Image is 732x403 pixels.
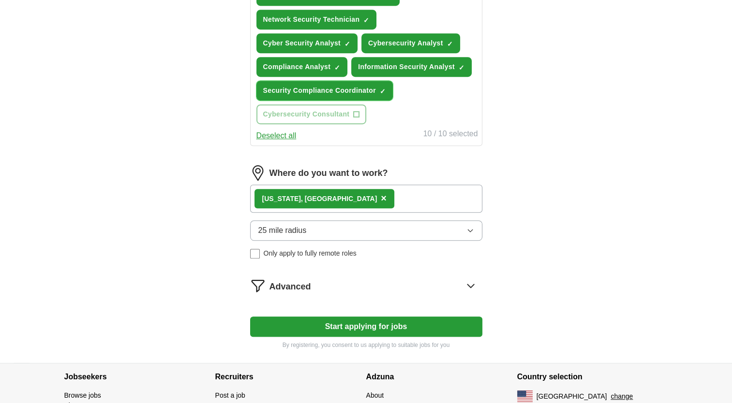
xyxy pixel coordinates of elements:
[258,225,307,236] span: 25 mile radius
[263,14,360,25] span: Network Security Technician
[351,57,472,77] button: Information Security Analyst✓
[447,40,453,48] span: ✓
[363,16,369,24] span: ✓
[250,278,266,293] img: filter
[263,62,331,72] span: Compliance Analyst
[368,38,443,48] span: Cybersecurity Analyst
[380,87,386,95] span: ✓
[381,193,387,203] span: ×
[366,391,384,399] a: About
[264,248,357,259] span: Only apply to fully remote roles
[215,391,245,399] a: Post a job
[256,10,377,29] button: Network Security Technician✓
[344,40,350,48] span: ✓
[256,57,348,77] button: Compliance Analyst✓
[334,64,340,72] span: ✓
[611,391,633,402] button: change
[517,363,668,390] h4: Country selection
[381,191,387,206] button: ×
[250,165,266,181] img: location.png
[517,390,533,402] img: US flag
[250,341,482,349] p: By registering, you consent to us applying to suitable jobs for you
[64,391,101,399] a: Browse jobs
[423,128,478,142] div: 10 / 10 selected
[269,280,311,293] span: Advanced
[256,81,393,101] button: Security Compliance Coordinator✓
[250,317,482,337] button: Start applying for jobs
[262,194,377,204] div: [US_STATE], [GEOGRAPHIC_DATA]
[250,220,482,241] button: 25 mile radius
[537,391,607,402] span: [GEOGRAPHIC_DATA]
[358,62,455,72] span: Information Security Analyst
[269,167,388,180] label: Where do you want to work?
[256,130,297,142] button: Deselect all
[256,33,358,53] button: Cyber Security Analyst✓
[263,86,376,96] span: Security Compliance Coordinator
[361,33,460,53] button: Cybersecurity Analyst✓
[250,249,260,259] input: Only apply to fully remote roles
[263,109,350,119] span: Cybersecurity Consultant
[256,104,367,124] button: Cybersecurity Consultant
[263,38,341,48] span: Cyber Security Analyst
[459,64,464,72] span: ✓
